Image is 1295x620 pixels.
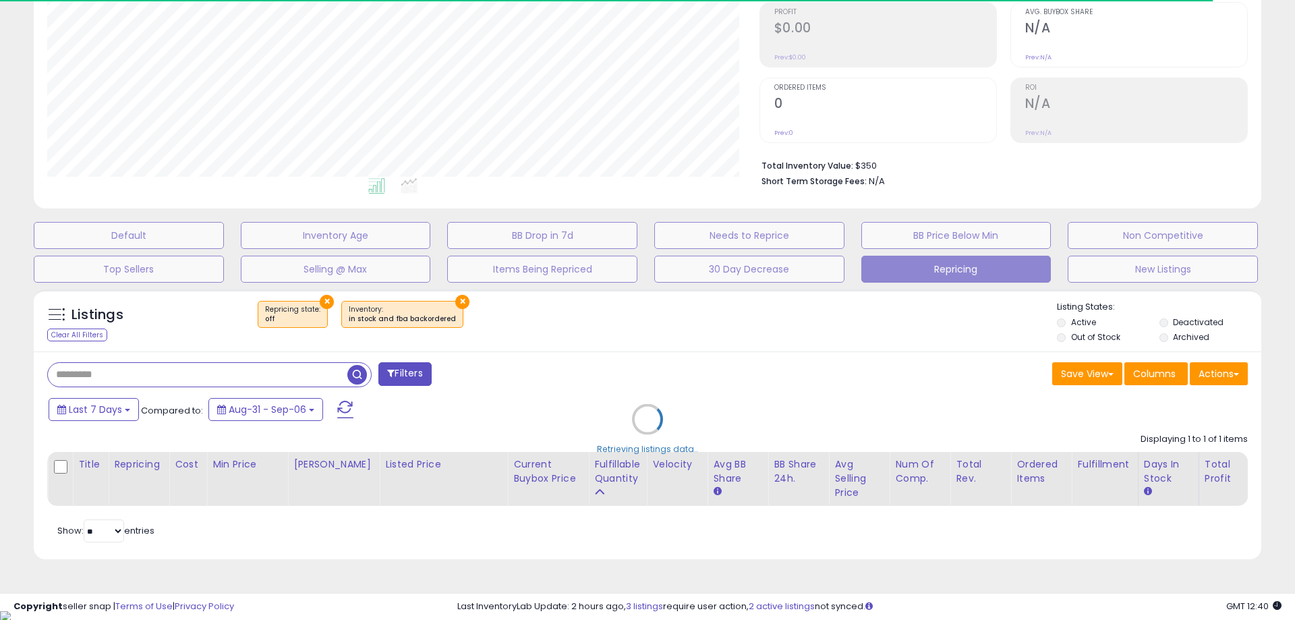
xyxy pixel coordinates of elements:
[774,96,996,114] h2: 0
[241,222,431,249] button: Inventory Age
[749,600,815,613] a: 2 active listings
[34,222,224,249] button: Default
[1025,9,1247,16] span: Avg. Buybox Share
[1025,96,1247,114] h2: N/A
[869,175,885,188] span: N/A
[1025,20,1247,38] h2: N/A
[13,600,63,613] strong: Copyright
[761,157,1238,173] li: $350
[447,222,637,249] button: BB Drop in 7d
[861,256,1052,283] button: Repricing
[774,53,806,61] small: Prev: $0.00
[34,256,224,283] button: Top Sellers
[654,256,844,283] button: 30 Day Decrease
[861,222,1052,249] button: BB Price Below Min
[626,600,663,613] a: 3 listings
[457,600,1282,613] div: Last InventoryLab Update: 2 hours ago, require user action, not synced.
[774,20,996,38] h2: $0.00
[654,222,844,249] button: Needs to Reprice
[13,600,234,613] div: seller snap | |
[241,256,431,283] button: Selling @ Max
[175,600,234,613] a: Privacy Policy
[1068,256,1258,283] button: New Listings
[774,84,996,92] span: Ordered Items
[115,600,173,613] a: Terms of Use
[761,160,853,171] b: Total Inventory Value:
[1025,53,1052,61] small: Prev: N/A
[1226,600,1282,613] span: 2025-09-16 12:40 GMT
[447,256,637,283] button: Items Being Repriced
[1068,222,1258,249] button: Non Competitive
[761,175,867,187] b: Short Term Storage Fees:
[774,9,996,16] span: Profit
[774,129,793,137] small: Prev: 0
[1025,129,1052,137] small: Prev: N/A
[1025,84,1247,92] span: ROI
[597,443,698,455] div: Retrieving listings data..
